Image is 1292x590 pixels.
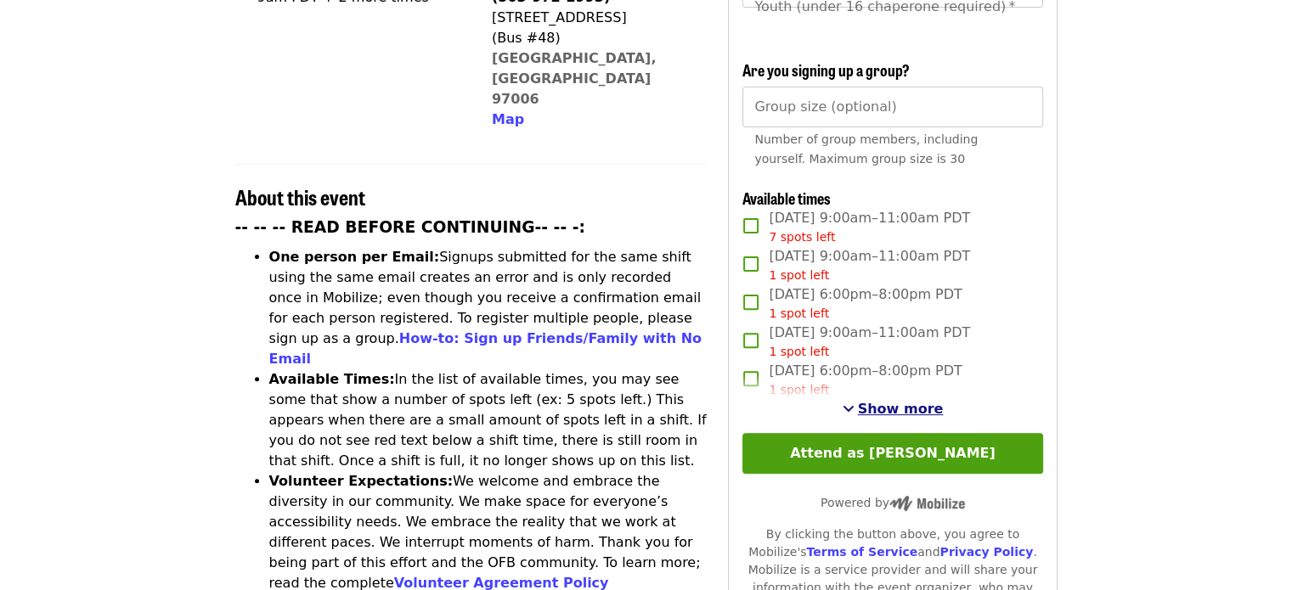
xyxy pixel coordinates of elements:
[492,111,524,127] span: Map
[492,28,694,48] div: (Bus #48)
[492,110,524,130] button: Map
[769,383,829,396] span: 1 spot left
[492,50,657,107] a: [GEOGRAPHIC_DATA], [GEOGRAPHIC_DATA] 97006
[269,249,440,265] strong: One person per Email:
[769,208,970,246] span: [DATE] 9:00am–11:00am PDT
[269,369,708,471] li: In the list of available times, you may see some that show a number of spots left (ex: 5 spots le...
[769,230,835,244] span: 7 spots left
[769,345,829,358] span: 1 spot left
[742,187,831,209] span: Available times
[742,59,910,81] span: Are you signing up a group?
[754,132,978,166] span: Number of group members, including yourself. Maximum group size is 30
[769,284,962,323] span: [DATE] 6:00pm–8:00pm PDT
[769,361,962,399] span: [DATE] 6:00pm–8:00pm PDT
[806,545,917,559] a: Terms of Service
[742,87,1042,127] input: [object Object]
[742,433,1042,474] button: Attend as [PERSON_NAME]
[235,218,585,236] strong: -- -- -- READ BEFORE CONTINUING-- -- -:
[492,8,694,28] div: [STREET_ADDRESS]
[269,330,702,367] a: How-to: Sign up Friends/Family with No Email
[769,246,970,284] span: [DATE] 9:00am–11:00am PDT
[821,496,965,509] span: Powered by
[769,268,829,282] span: 1 spot left
[769,323,970,361] span: [DATE] 9:00am–11:00am PDT
[889,496,965,511] img: Powered by Mobilize
[235,182,365,211] span: About this event
[939,545,1033,559] a: Privacy Policy
[858,401,944,417] span: Show more
[269,473,454,489] strong: Volunteer Expectations:
[769,306,829,320] span: 1 spot left
[269,371,395,387] strong: Available Times:
[843,399,944,419] button: See more timeslots
[269,247,708,369] li: Signups submitted for the same shift using the same email creates an error and is only recorded o...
